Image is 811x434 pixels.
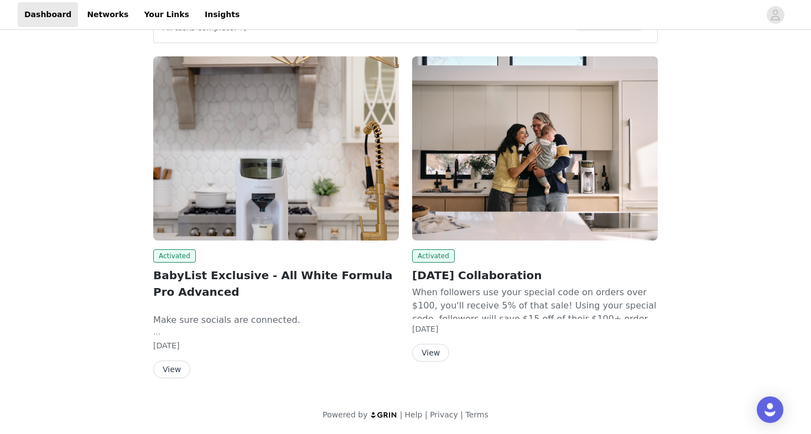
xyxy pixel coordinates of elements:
[770,6,781,24] div: avatar
[425,410,428,419] span: |
[153,341,179,350] span: [DATE]
[323,410,367,419] span: Powered by
[18,2,78,27] a: Dashboard
[460,410,463,419] span: |
[412,344,449,362] button: View
[412,325,438,333] span: [DATE]
[465,410,488,419] a: Terms
[430,410,458,419] a: Privacy
[153,249,196,263] span: Activated
[405,410,423,419] a: Help
[400,410,403,419] span: |
[153,365,190,374] a: View
[412,249,455,263] span: Activated
[412,349,449,357] a: View
[153,315,300,325] span: Make sure socials are connected.
[153,360,190,378] button: View
[412,287,657,337] span: When followers use your special code on orders over $100, you'll receive 5% of that sale! Using y...
[757,396,783,423] div: Open Intercom Messenger
[153,267,399,300] h2: BabyList Exclusive - All White Formula Pro Advanced
[153,56,399,240] img: Baby Brezza
[80,2,135,27] a: Networks
[370,411,398,419] img: logo
[412,56,658,240] img: Baby Brezza
[198,2,246,27] a: Insights
[137,2,196,27] a: Your Links
[412,267,658,284] h2: [DATE] Collaboration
